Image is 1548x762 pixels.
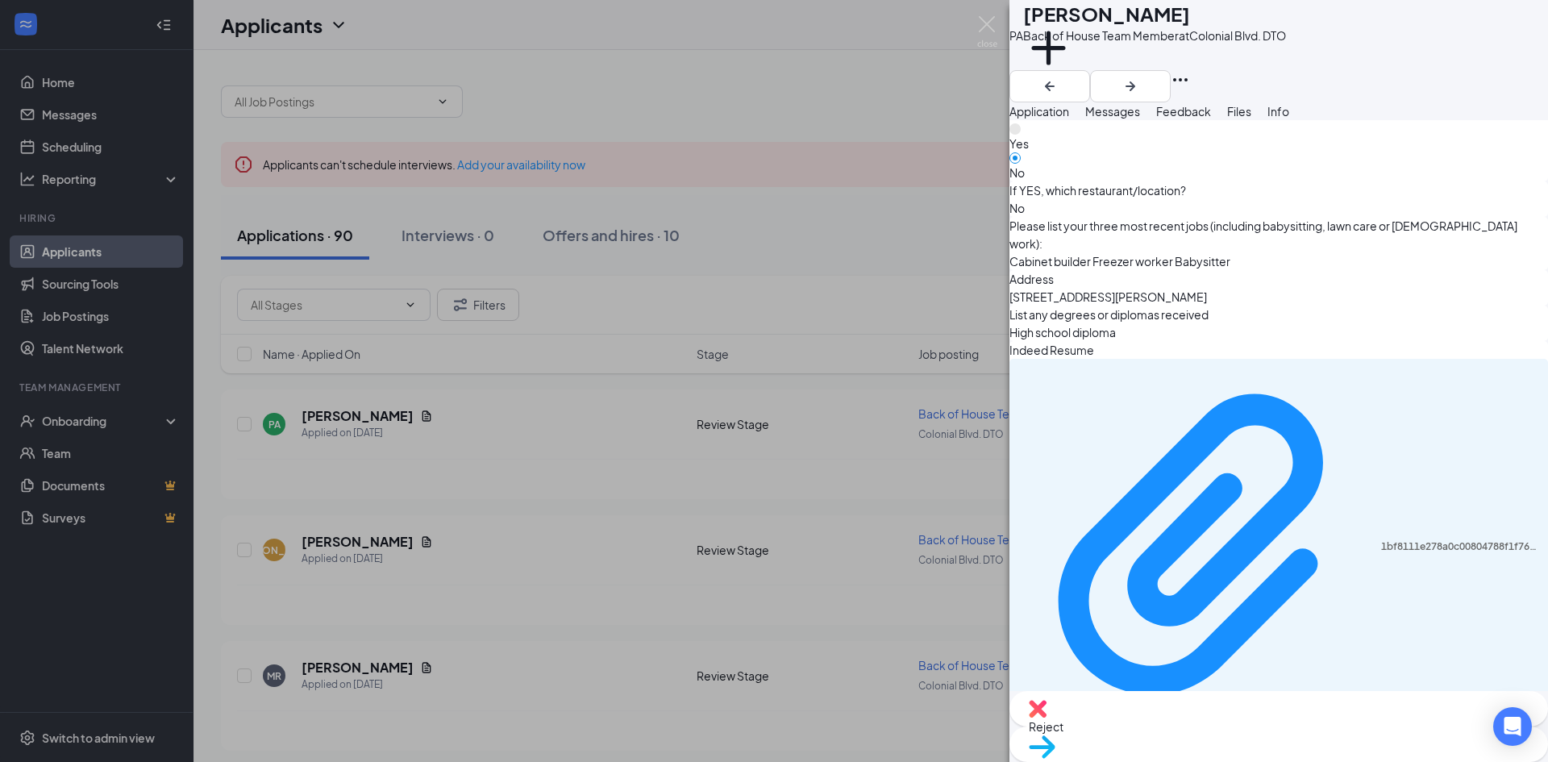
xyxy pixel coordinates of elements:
span: Address [1009,270,1054,288]
span: Cabinet builder Freezer worker Babysitter [1009,252,1548,270]
span: Info [1267,104,1289,119]
span: Messages [1085,104,1140,119]
span: Indeed Resume [1009,341,1094,359]
span: Feedback [1156,104,1211,119]
div: 1bf8111e278a0c00804788f1f76dc85a.pdf [1381,540,1538,553]
span: Please list your three most recent jobs (including babysitting, lawn care or [DEMOGRAPHIC_DATA] w... [1009,217,1548,252]
svg: Plus [1023,23,1074,73]
div: Open Intercom Messenger [1493,707,1532,746]
button: ArrowRight [1090,70,1171,102]
svg: ArrowLeftNew [1040,77,1059,96]
span: If YES, which restaurant/location? [1009,181,1186,199]
a: Paperclip1bf8111e278a0c00804788f1f76dc85a.pdf [1019,366,1538,731]
span: Application [1009,104,1069,119]
span: No [1009,165,1025,180]
svg: Paperclip [1019,366,1381,728]
button: ArrowLeftNew [1009,70,1090,102]
span: Yes [1009,136,1029,151]
svg: Ellipses [1171,70,1190,90]
div: PA [1009,27,1023,44]
span: Files [1227,104,1251,119]
svg: ArrowRight [1121,77,1140,96]
span: High school diploma [1009,323,1548,341]
span: [STREET_ADDRESS][PERSON_NAME] [1009,288,1548,306]
button: PlusAdd a tag [1023,23,1074,91]
span: Reject [1029,718,1529,735]
div: Back of House Team Member at Colonial Blvd. DTO [1023,27,1286,44]
span: No [1009,199,1548,217]
span: List any degrees or diplomas received [1009,306,1209,323]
